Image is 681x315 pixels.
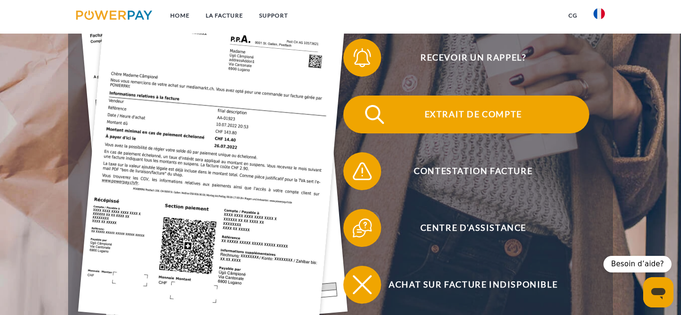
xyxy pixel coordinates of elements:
img: qb_close.svg [350,273,374,297]
span: Achat sur facture indisponible [358,266,589,304]
button: Recevoir un rappel? [343,39,589,77]
button: Extrait de compte [343,96,589,133]
button: Centre d'assistance [343,209,589,247]
span: Extrait de compte [358,96,589,133]
img: qb_bell.svg [350,46,374,70]
a: LA FACTURE [198,7,251,24]
span: Contestation Facture [358,152,589,190]
button: Achat sur facture indisponible [343,266,589,304]
img: logo-powerpay.svg [76,10,152,20]
iframe: Bouton de lancement de la fenêtre de messagerie, conversation en cours [643,277,673,307]
img: qb_search.svg [363,103,386,126]
span: Recevoir un rappel? [358,39,589,77]
img: fr [594,8,605,19]
a: CG [560,7,585,24]
div: Besoin d’aide? [603,256,672,272]
button: Contestation Facture [343,152,589,190]
img: qb_help.svg [350,216,374,240]
a: Support [251,7,296,24]
a: Home [162,7,198,24]
span: Centre d'assistance [358,209,589,247]
img: qb_warning.svg [350,159,374,183]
